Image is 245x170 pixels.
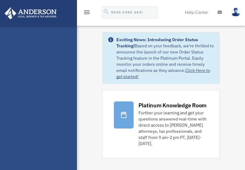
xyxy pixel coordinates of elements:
img: Anderson Advisors Platinum Portal [3,7,58,19]
div: Platinum Knowledge Room [139,101,207,109]
a: Platinum Knowledge Room Further your learning and get your questions answered real-time with dire... [102,90,220,158]
i: search [103,8,110,15]
img: User Pic [231,8,240,17]
strong: Exciting News: Introducing Order Status Tracking! [116,37,198,49]
a: Click Here to get started! [116,68,210,79]
div: Based on your feedback, we're thrilled to announce the launch of our new Order Status Tracking fe... [116,37,215,80]
i: menu [83,9,90,16]
a: menu [83,11,90,16]
div: Further your learning and get your questions answered real-time with direct access to [PERSON_NAM... [139,110,208,147]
